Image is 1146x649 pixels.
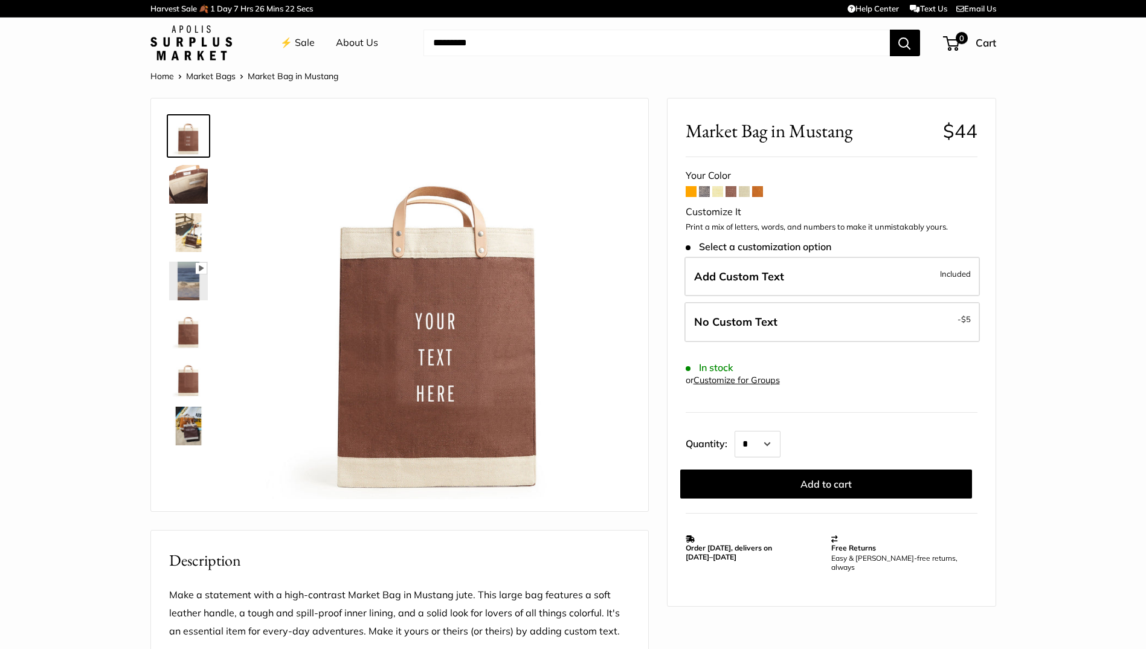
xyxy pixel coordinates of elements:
img: description_Seal of authenticity printed on the backside of every bag. [169,310,208,349]
a: description_Seal of authenticity printed on the backside of every bag. [167,308,210,351]
a: Market Bag in Mustang [167,259,210,303]
span: Market Bag in Mustang [686,120,934,142]
a: About Us [336,34,378,52]
img: Market Bag in Mustang [169,165,208,204]
span: Add Custom Text [694,270,784,283]
div: Customize It [686,203,977,221]
input: Search... [423,30,890,56]
label: Quantity: [686,427,735,457]
span: 22 [285,4,295,13]
div: or [686,372,780,389]
nav: Breadcrumb [150,68,338,84]
a: Market Bag in Mustang [167,163,210,206]
img: Market Bag in Mustang [169,407,208,445]
a: Market Bag in Mustang [167,211,210,254]
a: Customize for Groups [694,375,780,386]
span: In stock [686,362,733,373]
span: 7 [234,4,239,13]
a: 0 Cart [944,33,996,53]
span: Included [940,266,971,281]
span: Select a customization option [686,241,831,253]
img: Market Bag in Mustang [169,358,208,397]
label: Leave Blank [684,302,980,342]
span: $44 [943,119,977,143]
button: Search [890,30,920,56]
a: Help Center [848,4,899,13]
h2: Description [169,549,630,572]
a: Text Us [910,4,947,13]
p: Make a statement with a high-contrast Market Bag in Mustang jute. This large bag features a soft ... [169,586,630,641]
a: Home [150,71,174,82]
a: Market Bags [186,71,236,82]
span: Mins [266,4,283,13]
img: Market Bag in Mustang [169,117,208,155]
a: Market Bag in Mustang [167,356,210,399]
span: Cart [976,36,996,49]
span: Day [217,4,232,13]
label: Add Custom Text [684,257,980,297]
span: $5 [961,314,971,324]
span: 1 [210,4,215,13]
img: Market Bag in Mustang [169,213,208,252]
span: - [958,312,971,326]
img: Market Bag in Mustang [248,117,630,499]
div: Your Color [686,167,977,185]
span: 26 [255,4,265,13]
img: Market Bag in Mustang [169,262,208,300]
a: Market Bag in Mustang [167,404,210,448]
a: ⚡️ Sale [280,34,315,52]
button: Add to cart [680,470,972,499]
img: Apolis: Surplus Market [150,25,232,60]
span: Market Bag in Mustang [248,71,338,82]
a: Email Us [956,4,996,13]
span: Secs [297,4,313,13]
a: Market Bag in Mustang [167,114,210,158]
span: No Custom Text [694,315,777,329]
p: Easy & [PERSON_NAME]-free returns, always [831,554,971,572]
p: Print a mix of letters, words, and numbers to make it unmistakably yours. [686,221,977,233]
strong: Order [DATE], delivers on [DATE]–[DATE] [686,543,772,561]
strong: Free Returns [831,543,876,552]
span: 0 [955,32,967,44]
span: Hrs [240,4,253,13]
